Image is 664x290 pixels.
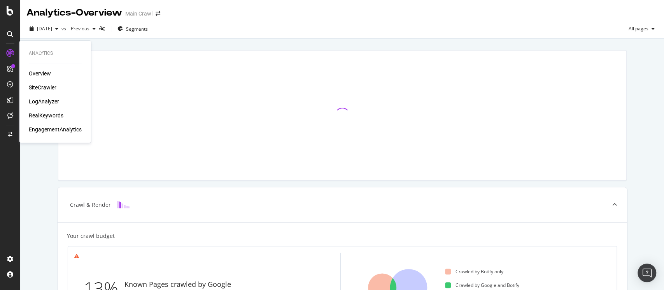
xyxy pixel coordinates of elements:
[114,23,151,35] button: Segments
[625,23,658,35] button: All pages
[29,50,82,57] div: Analytics
[638,264,656,282] div: Open Intercom Messenger
[29,70,51,77] a: Overview
[125,10,152,17] div: Main Crawl
[126,26,148,32] span: Segments
[124,280,231,290] div: Known Pages crawled by Google
[70,201,111,209] div: Crawl & Render
[445,268,503,275] div: Crawled by Botify only
[26,23,61,35] button: [DATE]
[68,23,99,35] button: Previous
[445,282,519,288] div: Crawled by Google and Botify
[37,25,52,32] span: 2025 Aug. 28th
[29,98,59,105] a: LogAnalyzer
[68,25,89,32] span: Previous
[61,25,68,32] span: vs
[29,84,56,91] a: SiteCrawler
[117,201,130,208] img: block-icon
[29,126,82,133] a: EngagementAnalytics
[67,232,115,240] div: Your crawl budget
[156,11,160,16] div: arrow-right-arrow-left
[26,6,122,19] div: Analytics - Overview
[625,25,648,32] span: All pages
[29,112,63,119] a: RealKeywords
